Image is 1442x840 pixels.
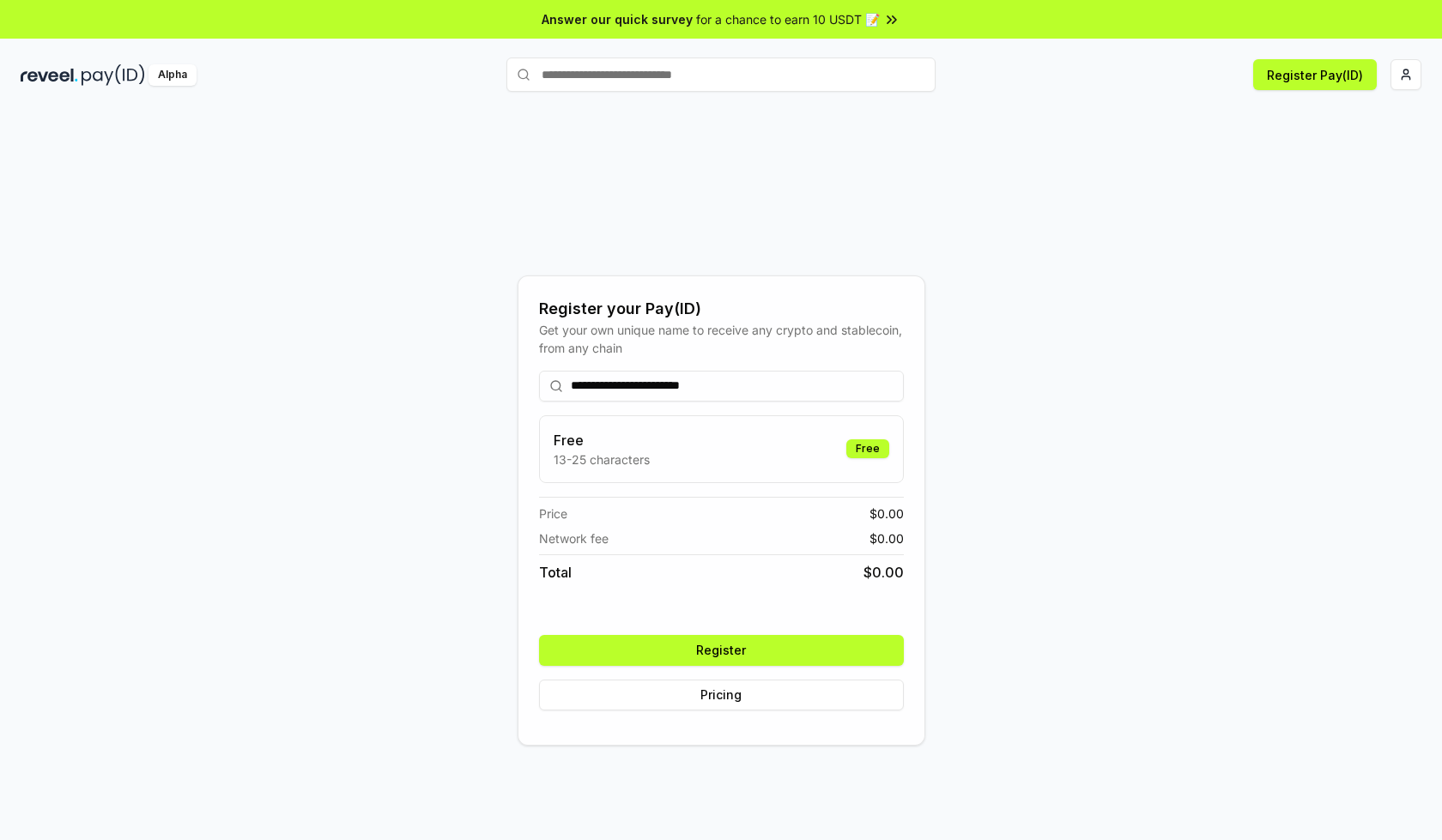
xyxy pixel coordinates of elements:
div: Get your own unique name to receive any crypto and stablecoin, from any chain [539,321,904,357]
img: pay_id [82,64,145,86]
span: $ 0.00 [869,529,904,547]
span: $ 0.00 [863,562,904,583]
button: Register Pay(ID) [1253,59,1377,90]
span: $ 0.00 [869,505,904,523]
button: Register [539,635,904,666]
span: Price [539,505,567,523]
div: Alpha [148,64,197,86]
span: Answer our quick survey [542,10,693,28]
img: reveel_dark [21,64,78,86]
p: 13-25 characters [554,450,650,468]
div: Register your Pay(ID) [539,297,904,321]
h3: Free [554,430,650,450]
span: Total [539,562,572,583]
div: Free [846,439,889,458]
span: Network fee [539,529,609,547]
button: Pricing [539,680,904,710]
span: for a chance to earn 10 USDT 📝 [696,10,880,28]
